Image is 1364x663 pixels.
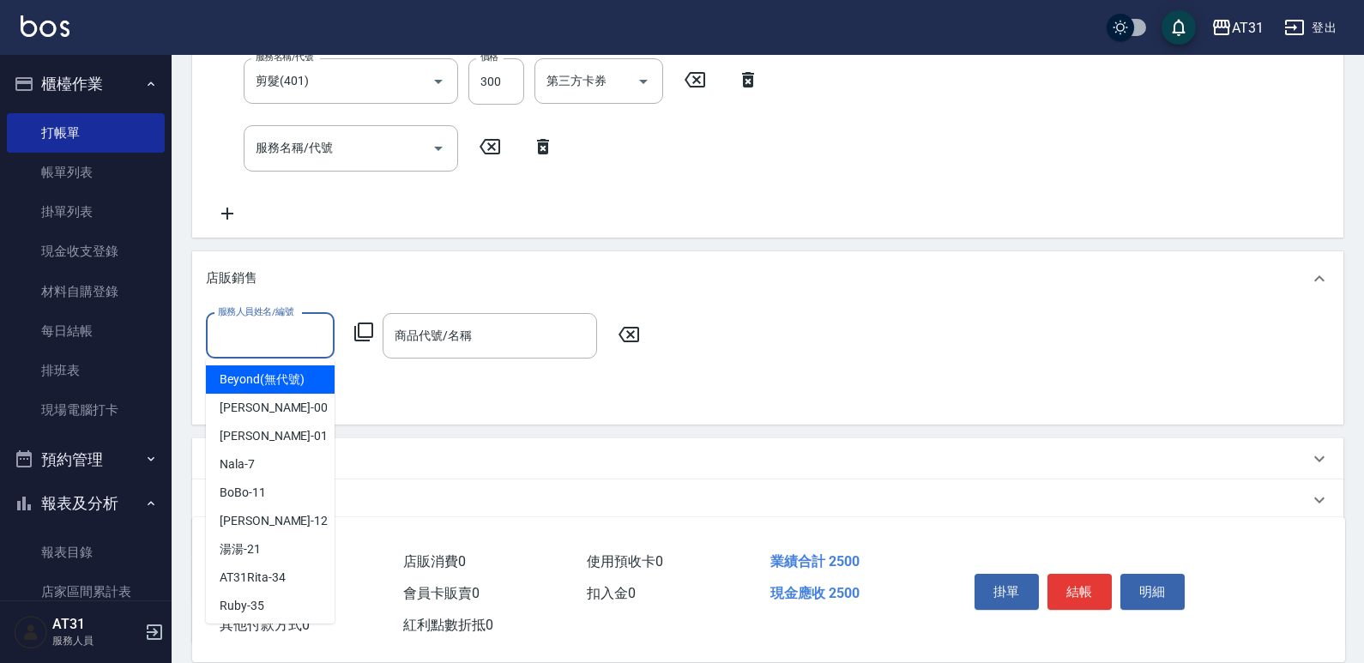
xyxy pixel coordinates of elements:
p: 服務人員 [52,633,140,648]
span: Nala -7 [220,455,255,473]
span: 現金應收 2500 [770,585,860,601]
span: [PERSON_NAME] -12 [220,512,328,530]
button: AT31 [1204,10,1270,45]
a: 每日結帳 [7,311,165,351]
div: AT31 [1232,17,1264,39]
label: 服務人員姓名/編號 [218,305,293,318]
span: Beyond (無代號) [220,371,304,389]
button: Open [425,68,452,95]
span: 店販消費 0 [403,553,466,570]
p: 店販銷售 [206,269,257,287]
a: 現金收支登錄 [7,232,165,271]
span: 湯湯 -21 [220,540,261,558]
span: 其他付款方式 0 [220,617,310,633]
button: 掛單 [975,574,1039,610]
button: 報表及分析 [7,481,165,526]
label: 價格 [480,51,498,63]
a: 排班表 [7,351,165,390]
span: 會員卡販賣 0 [403,585,480,601]
a: 打帳單 [7,113,165,153]
a: 材料自購登錄 [7,272,165,311]
button: Open [425,135,452,162]
h5: AT31 [52,616,140,633]
button: 預約管理 [7,437,165,482]
div: 店販銷售 [192,251,1343,306]
span: 紅利點數折抵 0 [403,617,493,633]
label: 服務名稱/代號 [256,51,313,63]
button: 結帳 [1047,574,1112,610]
button: Open [630,68,657,95]
a: 店家區間累計表 [7,572,165,612]
a: 帳單列表 [7,153,165,192]
div: 使用預收卡 [192,479,1343,521]
span: 使用預收卡 0 [587,553,663,570]
button: 登出 [1277,12,1343,44]
span: [PERSON_NAME] -01 [220,427,328,445]
button: 明細 [1120,574,1185,610]
span: [PERSON_NAME] -00 [220,399,328,417]
span: AT31Rita -34 [220,569,285,587]
span: 扣入金 0 [587,585,636,601]
a: 報表目錄 [7,533,165,572]
a: 掛單列表 [7,192,165,232]
button: 櫃檯作業 [7,62,165,106]
img: Logo [21,15,69,37]
button: save [1162,10,1196,45]
span: 業績合計 2500 [770,553,860,570]
span: Ruby -35 [220,597,264,615]
a: 現場電腦打卡 [7,390,165,430]
span: BoBo -11 [220,484,266,502]
div: 預收卡販賣 [192,438,1343,479]
img: Person [14,615,48,649]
